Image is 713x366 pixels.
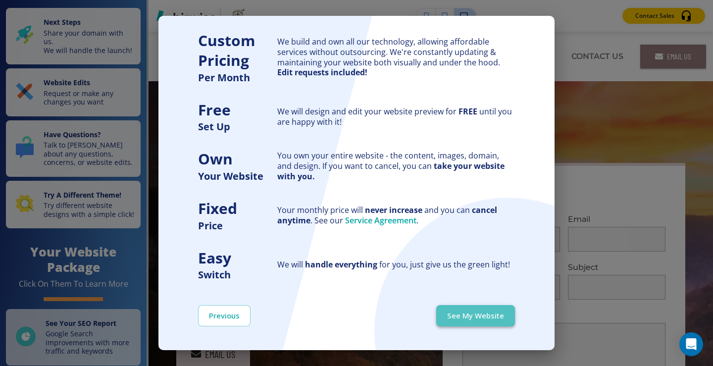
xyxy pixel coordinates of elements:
a: Service Agreement [345,215,416,226]
strong: never increase [365,205,422,215]
strong: Easy [198,248,231,268]
strong: take your website with you. [277,160,505,182]
h5: Price [198,219,277,232]
strong: Free [198,100,231,120]
div: Your monthly price will and you can . See our . [277,205,515,226]
div: We will design and edit your website preview for until you are happy with it! [277,106,515,127]
strong: Fixed [198,198,237,218]
strong: Edit requests included! [277,67,367,78]
div: We will for you, just give us the green light! [277,260,515,270]
div: We build and own all our technology, allowing affordable services without outsourcing. We're cons... [277,37,515,78]
strong: FREE [458,106,477,117]
strong: Own [198,149,233,169]
strong: cancel anytime [277,205,497,226]
div: You own your entire website - the content, images, domain, and design. If you want to cancel, you... [277,151,515,181]
button: Previous [198,305,251,326]
button: See My Website [436,305,515,326]
div: Open Intercom Messenger [679,332,703,356]
h5: Your Website [198,169,277,183]
strong: handle everything [305,259,377,270]
h5: Per Month [198,71,277,84]
h5: Switch [198,268,277,281]
strong: Custom Pricing [198,30,255,71]
h5: Set Up [198,120,277,133]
